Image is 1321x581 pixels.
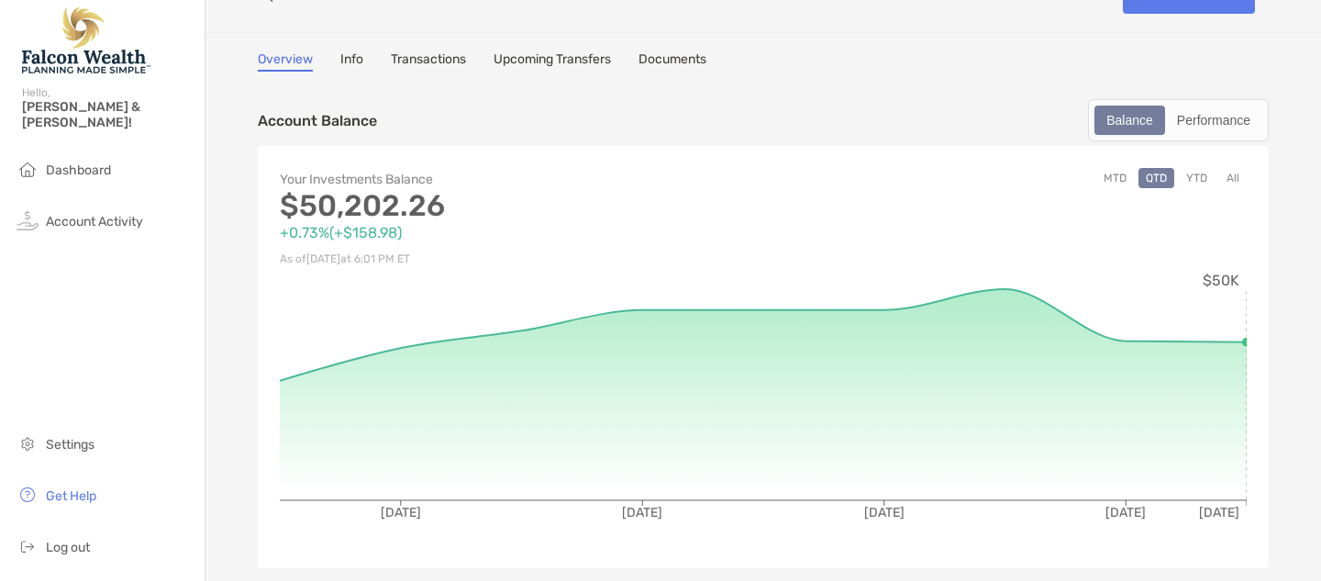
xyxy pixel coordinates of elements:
[391,51,466,72] a: Transactions
[381,505,421,520] tspan: [DATE]
[494,51,611,72] a: Upcoming Transfers
[17,484,39,506] img: get-help icon
[1203,272,1239,289] tspan: $50K
[258,109,377,132] p: Account Balance
[1088,99,1269,141] div: segmented control
[280,221,763,244] p: +0.73% ( +$158.98 )
[1219,168,1247,188] button: All
[258,51,313,72] a: Overview
[1199,505,1239,520] tspan: [DATE]
[340,51,363,72] a: Info
[864,505,905,520] tspan: [DATE]
[17,209,39,231] img: activity icon
[17,158,39,180] img: household icon
[17,432,39,454] img: settings icon
[1138,168,1174,188] button: QTD
[46,488,96,504] span: Get Help
[46,214,143,229] span: Account Activity
[638,51,706,72] a: Documents
[46,540,90,555] span: Log out
[1105,505,1146,520] tspan: [DATE]
[280,248,763,271] p: As of [DATE] at 6:01 PM ET
[280,195,763,218] p: $50,202.26
[46,162,111,178] span: Dashboard
[1096,168,1134,188] button: MTD
[622,505,662,520] tspan: [DATE]
[17,535,39,557] img: logout icon
[1179,168,1215,188] button: YTD
[22,7,150,73] img: Falcon Wealth Planning Logo
[46,437,94,453] span: Settings
[1096,107,1163,133] div: Balance
[22,99,194,130] span: [PERSON_NAME] & [PERSON_NAME]!
[1167,107,1260,133] div: Performance
[280,168,763,191] p: Your Investments Balance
